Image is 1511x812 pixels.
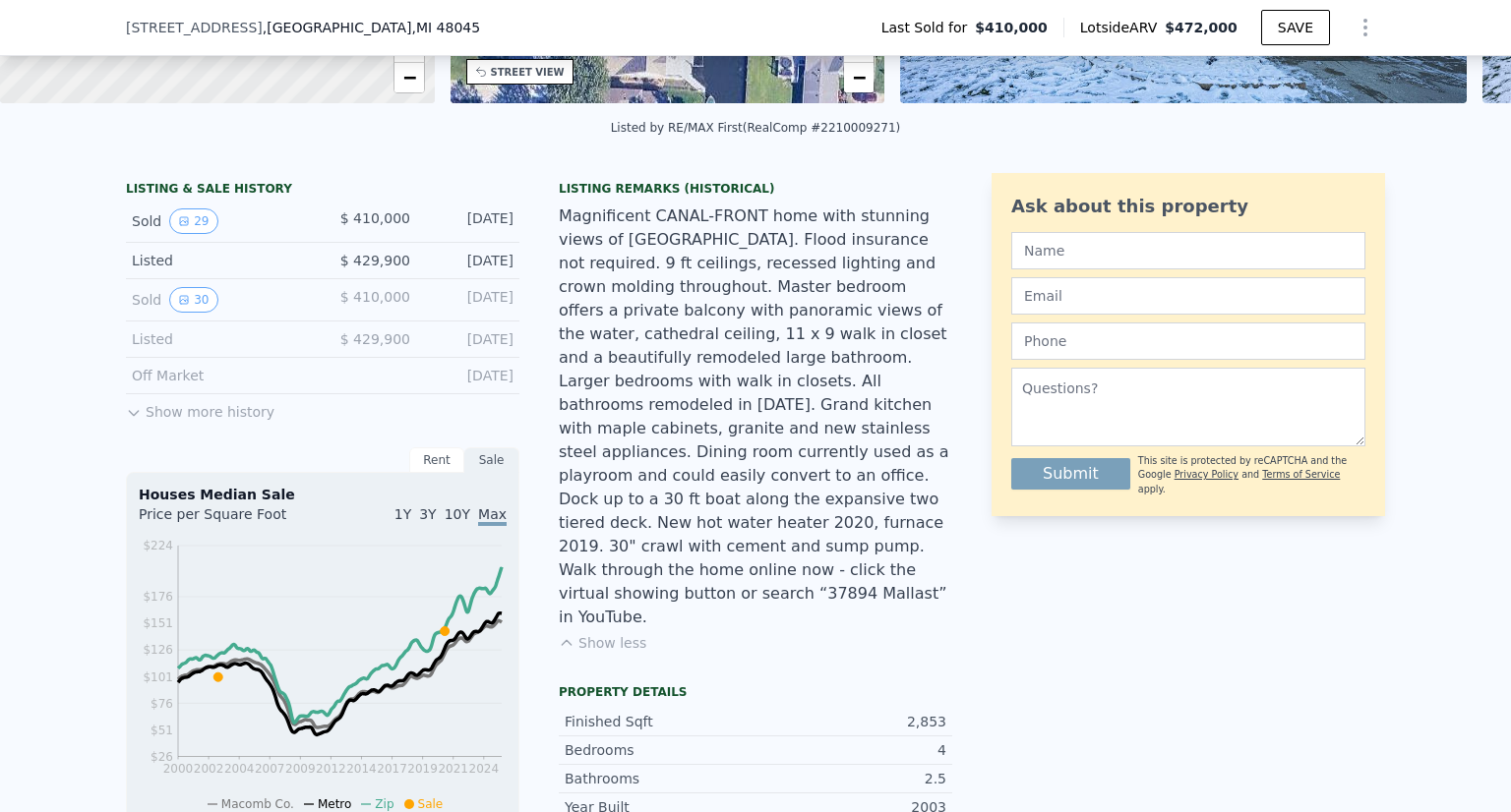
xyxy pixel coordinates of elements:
[755,712,946,731] div: 2,853
[755,769,946,788] div: 2.5
[1165,20,1238,35] span: $472,000
[565,769,755,788] div: Bathrooms
[565,712,755,731] div: Finished Sqft
[340,289,410,305] span: $ 410,000
[565,740,755,760] div: Bedrooms
[132,366,307,385] div: Off Market
[194,762,224,776] tspan: 2002
[491,65,565,80] div: STREET VIEW
[318,797,351,811] span: Metro
[126,394,274,422] button: Show more history
[224,762,255,776] tspan: 2004
[139,504,323,536] div: Price per Square Foot
[426,366,514,385] div: [DATE]
[143,590,173,604] tspan: $176
[407,762,438,776] tspan: 2019
[445,506,470,522] span: 10Y
[340,331,410,347] span: $ 429,900
[975,18,1048,37] span: $410,000
[132,329,307,349] div: Listed
[143,616,173,630] tspan: $151
[559,181,952,197] div: Listing Remarks (Historical)
[285,762,316,776] tspan: 2009
[426,329,514,349] div: [DATE]
[426,287,514,313] div: [DATE]
[143,670,173,684] tspan: $101
[340,253,410,268] span: $ 429,900
[469,762,500,776] tspan: 2024
[1011,277,1365,315] input: Email
[438,762,468,776] tspan: 2021
[611,121,901,135] div: Listed by RE/MAX First (RealComp #2210009271)
[411,20,480,35] span: , MI 48045
[377,762,407,776] tspan: 2017
[394,63,424,92] a: Zoom out
[418,797,444,811] span: Sale
[132,287,307,313] div: Sold
[1346,8,1385,47] button: Show Options
[139,485,507,504] div: Houses Median Sale
[132,251,307,270] div: Listed
[151,750,173,764] tspan: $26
[143,643,173,657] tspan: $126
[346,762,377,776] tspan: 2014
[1011,193,1365,220] div: Ask about this property
[163,762,194,776] tspan: 2000
[559,684,952,700] div: Property details
[853,65,866,89] span: −
[559,204,952,629] div: Magnificent CANAL-FRONT home with stunning views of [GEOGRAPHIC_DATA]. Flood insurance not requir...
[755,740,946,760] div: 4
[126,181,519,201] div: LISTING & SALE HISTORY
[1138,454,1365,496] div: This site is protected by reCAPTCHA and the Google and apply.
[1011,232,1365,269] input: Name
[169,287,217,313] button: View historical data
[143,539,173,552] tspan: $224
[375,797,393,811] span: Zip
[478,506,507,526] span: Max
[255,762,285,776] tspan: 2007
[132,208,307,234] div: Sold
[426,208,514,234] div: [DATE]
[151,724,173,737] tspan: $51
[1175,469,1239,480] a: Privacy Policy
[394,506,411,522] span: 1Y
[1261,10,1330,45] button: SAVE
[316,762,346,776] tspan: 2012
[221,797,294,811] span: Macomb Co.
[151,697,173,711] tspan: $76
[559,633,646,653] button: Show less
[409,447,464,473] div: Rent
[1080,18,1165,37] span: Lotside ARV
[881,18,976,37] span: Last Sold for
[844,63,874,92] a: Zoom out
[464,447,519,473] div: Sale
[1011,322,1365,360] input: Phone
[402,65,415,89] span: −
[169,208,217,234] button: View historical data
[1011,458,1130,490] button: Submit
[426,251,514,270] div: [DATE]
[419,506,436,522] span: 3Y
[126,18,263,37] span: [STREET_ADDRESS]
[263,18,480,37] span: , [GEOGRAPHIC_DATA]
[340,210,410,226] span: $ 410,000
[1262,469,1340,480] a: Terms of Service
